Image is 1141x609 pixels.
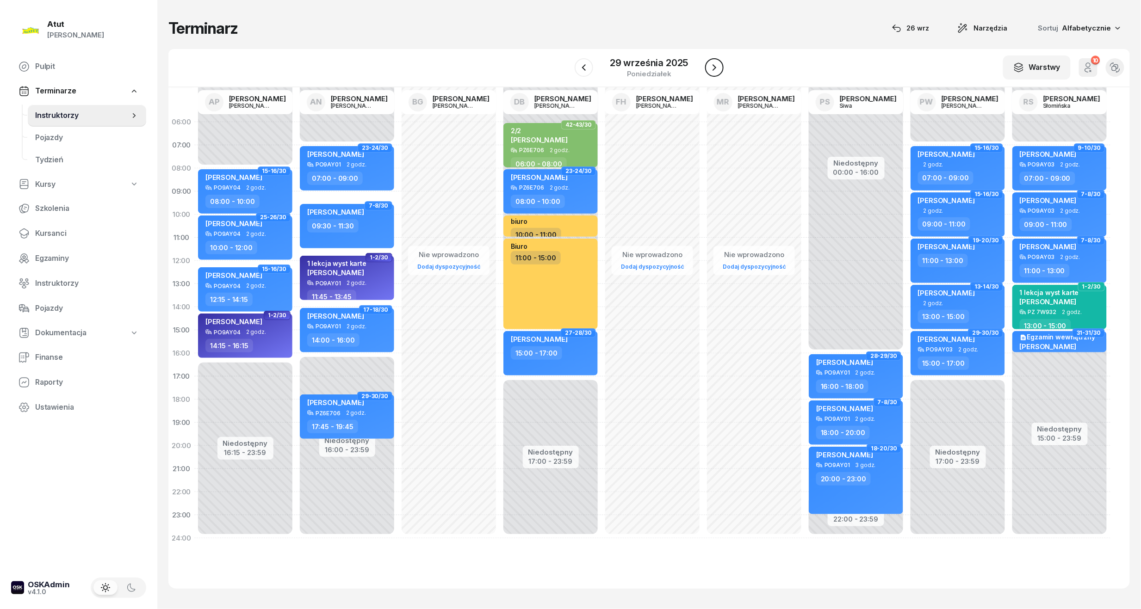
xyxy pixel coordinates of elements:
span: Ustawienia [35,401,139,413]
div: 26 wrz [892,23,930,34]
div: 1 lekcja wyst karte [1020,289,1079,296]
span: 1-2/30 [1082,286,1101,288]
span: Instruktorzy [35,277,139,289]
span: Tydzień [35,154,139,166]
div: 13:00 - 15:00 [918,310,969,323]
a: Instruktorzy [28,105,146,127]
div: 07:00 [168,134,194,157]
div: 07:00 - 09:00 [1020,172,1075,185]
div: 11:00 [168,226,194,249]
span: 2 godz. [246,329,266,335]
span: 13-14/30 [974,286,999,288]
button: 26 wrz [884,19,938,37]
span: Pojazdy [35,132,139,144]
div: [PERSON_NAME] [1043,95,1100,102]
span: [PERSON_NAME] [1020,196,1077,205]
span: 2 godz. [346,410,366,416]
div: 18:00 [168,388,194,411]
span: [PERSON_NAME] [816,450,873,459]
div: 11:00 - 15:00 [511,251,561,265]
div: [PERSON_NAME] [738,95,795,102]
div: PO9AY01 [825,462,850,468]
div: 18:00 - 20:00 [816,426,870,439]
button: Nie wprowadzonoDodaj dyspozycyjność [617,247,688,274]
div: 15:00 - 17:00 [511,346,562,360]
button: Niedostępny00:00 - 16:00 [833,158,879,178]
span: 7-8/30 [1081,193,1101,195]
span: 2 godz. [347,323,366,330]
div: poniedziałek [610,70,688,77]
div: PO9AY01 [316,323,341,329]
span: 1 godz. [1060,352,1079,358]
span: [PERSON_NAME] [918,335,975,344]
div: [PERSON_NAME] [942,103,986,109]
button: Niedostępny16:00 - 23:59 [325,435,370,455]
a: BG[PERSON_NAME][PERSON_NAME] [401,90,497,114]
div: 13:00 - 15:00 [1020,319,1071,332]
span: 2 godz. [347,280,366,286]
span: MR [717,98,729,106]
span: [PERSON_NAME] [307,150,364,159]
span: 23-24/30 [362,147,388,149]
div: PO9AY01 [825,416,850,422]
span: [PERSON_NAME] [205,271,262,280]
span: 25-26/30 [260,216,286,218]
div: 13:00 [168,272,194,295]
div: 09:00 [168,180,194,203]
div: OSKAdmin [28,581,70,589]
div: 09:00 - 11:00 [1020,218,1072,231]
a: Dodaj dyspozycyjność [414,261,484,272]
span: 2 godz. [246,231,266,237]
a: PS[PERSON_NAME]Siwa [808,90,904,114]
span: 2 godz. [550,147,570,154]
a: Finanse [11,346,146,369]
div: Niedostępny [325,437,370,444]
div: 16:00 - 18:00 [816,380,868,393]
div: 11:45 - 13:45 [307,290,356,303]
a: Dokumentacja [11,322,146,344]
div: 15:00 - 23:59 [1037,432,1082,442]
div: 17:00 [168,365,194,388]
div: [PERSON_NAME] [738,103,782,109]
span: 2 godz. [246,283,266,289]
div: [PERSON_NAME] [331,95,388,102]
div: 21:00 [168,457,194,480]
div: 11:00 - 13:00 [918,254,968,267]
a: AP[PERSON_NAME][PERSON_NAME] [198,90,293,114]
div: Nie wprowadzono [617,249,688,261]
span: 2 godz. [924,208,943,214]
span: Sortuj [1038,22,1060,34]
span: [PERSON_NAME] [1020,242,1077,251]
div: PZ 7W932 [1028,309,1057,315]
span: [PERSON_NAME] [816,404,873,413]
a: RS[PERSON_NAME]Słomińska [1012,90,1108,114]
span: [PERSON_NAME] [307,312,364,320]
span: 7-8/30 [878,401,897,403]
div: PO9AY01 [825,369,850,375]
div: 06:00 - 08:00 [511,157,567,171]
span: 15-16/30 [262,170,286,172]
span: AN [310,98,322,106]
button: Sortuj Alfabetycznie [1027,18,1130,38]
span: 2 godz. [856,416,875,422]
span: 2 godz. [347,161,366,168]
div: Atut [47,20,104,28]
span: 2 godz. [959,346,979,353]
span: DB [514,98,525,106]
div: 16:00 - 23:59 [325,444,370,454]
span: 15-16/30 [974,147,999,149]
div: PO9AY04 [214,185,241,191]
div: 00:00 - 16:00 [833,166,879,176]
div: biuro [511,217,527,225]
span: Finanse [35,351,139,363]
div: 15:00 - 17:00 [918,357,969,370]
div: [PERSON_NAME] [534,103,579,109]
span: 2 godz. [1060,208,1080,214]
button: 10 [1079,58,1098,77]
span: 2 godz. [1060,254,1080,260]
div: [PERSON_NAME] [636,103,681,109]
span: Narzędzia [974,23,1008,34]
div: PO9AY03 [1028,208,1055,214]
div: 19:00 [168,411,194,434]
span: [PERSON_NAME] [205,219,262,228]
